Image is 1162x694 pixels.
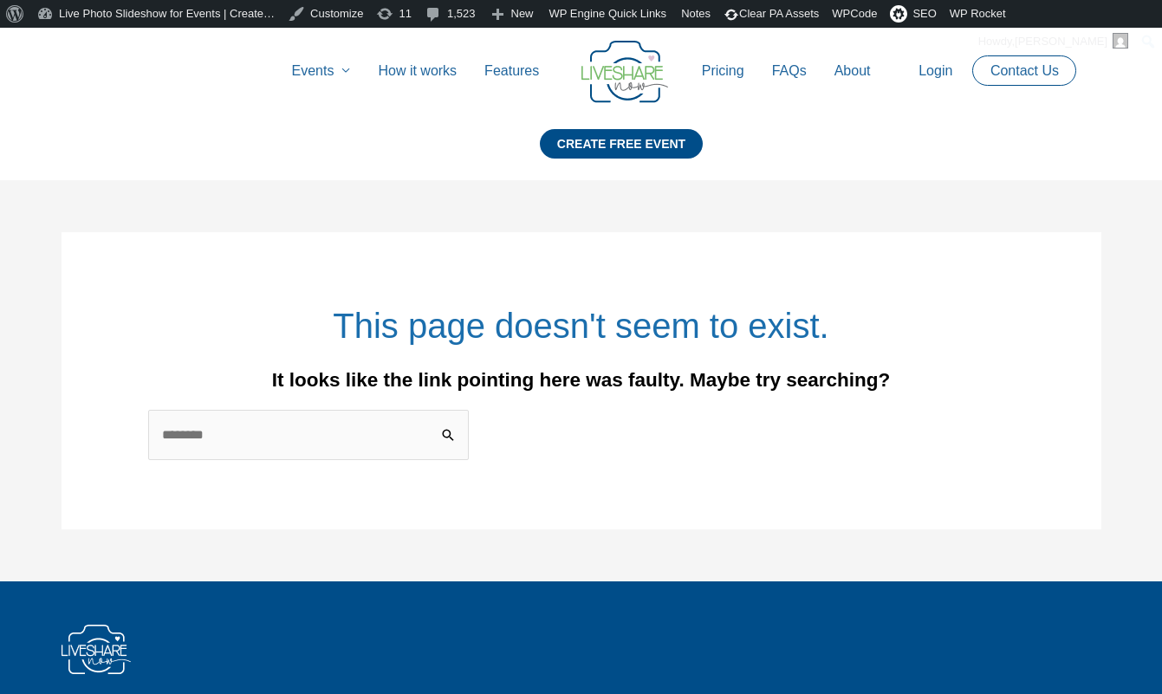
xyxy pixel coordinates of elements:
[540,129,703,180] a: CREATE FREE EVENT
[821,43,885,99] a: About
[364,43,471,99] a: How it works
[977,56,1073,85] a: Contact Us
[758,43,821,99] a: FAQs
[471,43,553,99] a: Features
[972,28,1135,55] a: Howdy,
[148,370,1015,391] div: It looks like the link pointing here was faulty. Maybe try searching?
[1015,35,1107,48] span: [PERSON_NAME]
[278,43,365,99] a: Events
[62,625,131,675] img: LiveShare Logo
[688,43,758,99] a: Pricing
[912,7,936,20] span: SEO
[30,43,1132,99] nav: Site Navigation
[148,302,1015,350] h1: This page doesn't seem to exist.
[581,41,668,103] img: LiveShare logo - Capture & Share Event Memories
[905,43,966,99] a: Login
[540,129,703,159] div: CREATE FREE EVENT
